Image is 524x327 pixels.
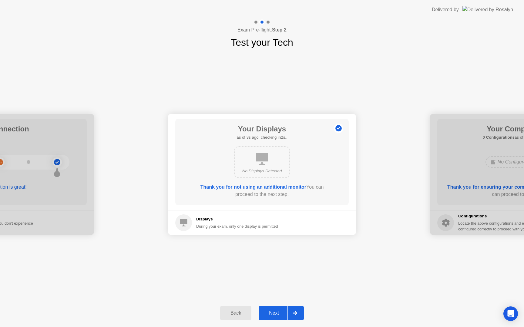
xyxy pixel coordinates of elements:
[260,310,287,316] div: Next
[193,183,331,198] div: You can proceed to the next step.
[240,168,284,174] div: No Displays Detected
[272,27,287,32] b: Step 2
[196,216,278,222] h5: Displays
[237,134,287,140] h5: as of 3s ago, checking in2s..
[220,306,251,320] button: Back
[503,306,518,321] div: Open Intercom Messenger
[432,6,459,13] div: Delivered by
[200,184,306,190] b: Thank you for not using an additional monitor
[231,35,293,50] h1: Test your Tech
[222,310,250,316] div: Back
[237,26,287,34] h4: Exam Pre-flight:
[237,124,287,134] h1: Your Displays
[462,6,513,13] img: Delivered by Rosalyn
[259,306,304,320] button: Next
[196,223,278,229] div: During your exam, only one display is permitted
